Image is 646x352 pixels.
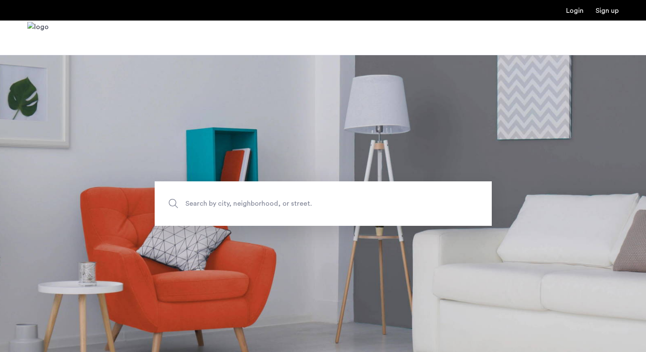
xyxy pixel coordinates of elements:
a: Login [566,7,584,14]
img: logo [27,22,49,54]
span: Search by city, neighborhood, or street. [185,198,421,209]
input: Apartment Search [155,181,492,226]
a: Cazamio Logo [27,22,49,54]
a: Registration [596,7,619,14]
